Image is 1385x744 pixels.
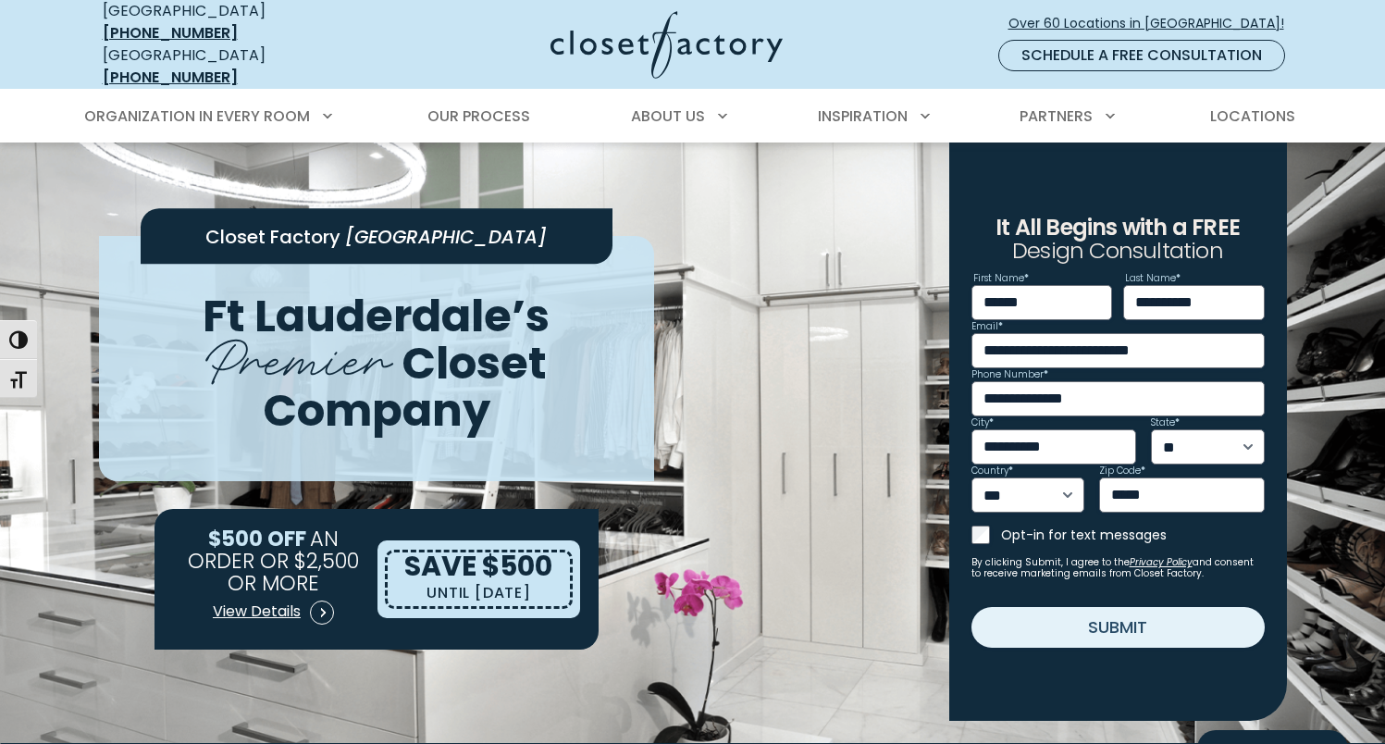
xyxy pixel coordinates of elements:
[345,224,547,250] span: [GEOGRAPHIC_DATA]
[212,594,335,631] a: View Details
[404,547,552,585] span: SAVE $500
[1210,105,1295,127] span: Locations
[973,274,1029,283] label: First Name
[1008,14,1299,33] span: Over 60 Locations in [GEOGRAPHIC_DATA]!
[1130,555,1193,569] a: Privacy Policy
[427,580,531,606] p: UNTIL [DATE]
[818,105,908,127] span: Inspiration
[263,379,490,441] span: Company
[103,44,371,89] div: [GEOGRAPHIC_DATA]
[971,607,1265,648] button: Submit
[998,40,1285,71] a: Schedule a Free Consultation
[971,557,1265,579] small: By clicking Submit, I agree to the and consent to receive marketing emails from Closet Factory.
[208,524,306,553] span: $500 OFF
[971,418,994,428] label: City
[103,22,238,43] a: [PHONE_NUMBER]
[203,285,550,347] span: Ft Lauderdale’s
[971,322,1003,331] label: Email
[188,524,359,598] span: AN ORDER OR $2,500 OR MORE
[631,105,705,127] span: About Us
[103,67,238,88] a: [PHONE_NUMBER]
[84,105,310,127] span: Organization in Every Room
[1012,236,1223,267] span: Design Consultation
[995,212,1240,242] span: It All Begins with a FREE
[205,224,340,250] span: Closet Factory
[1008,7,1300,40] a: Over 60 Locations in [GEOGRAPHIC_DATA]!
[402,332,547,394] span: Closet
[71,91,1315,143] nav: Primary Menu
[971,370,1048,379] label: Phone Number
[205,313,391,397] span: Premier
[971,466,1013,476] label: Country
[1151,418,1180,428] label: State
[1020,105,1093,127] span: Partners
[213,601,301,623] span: View Details
[550,11,783,79] img: Closet Factory Logo
[1099,466,1145,476] label: Zip Code
[427,105,530,127] span: Our Process
[1125,274,1181,283] label: Last Name
[1001,526,1265,544] label: Opt-in for text messages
